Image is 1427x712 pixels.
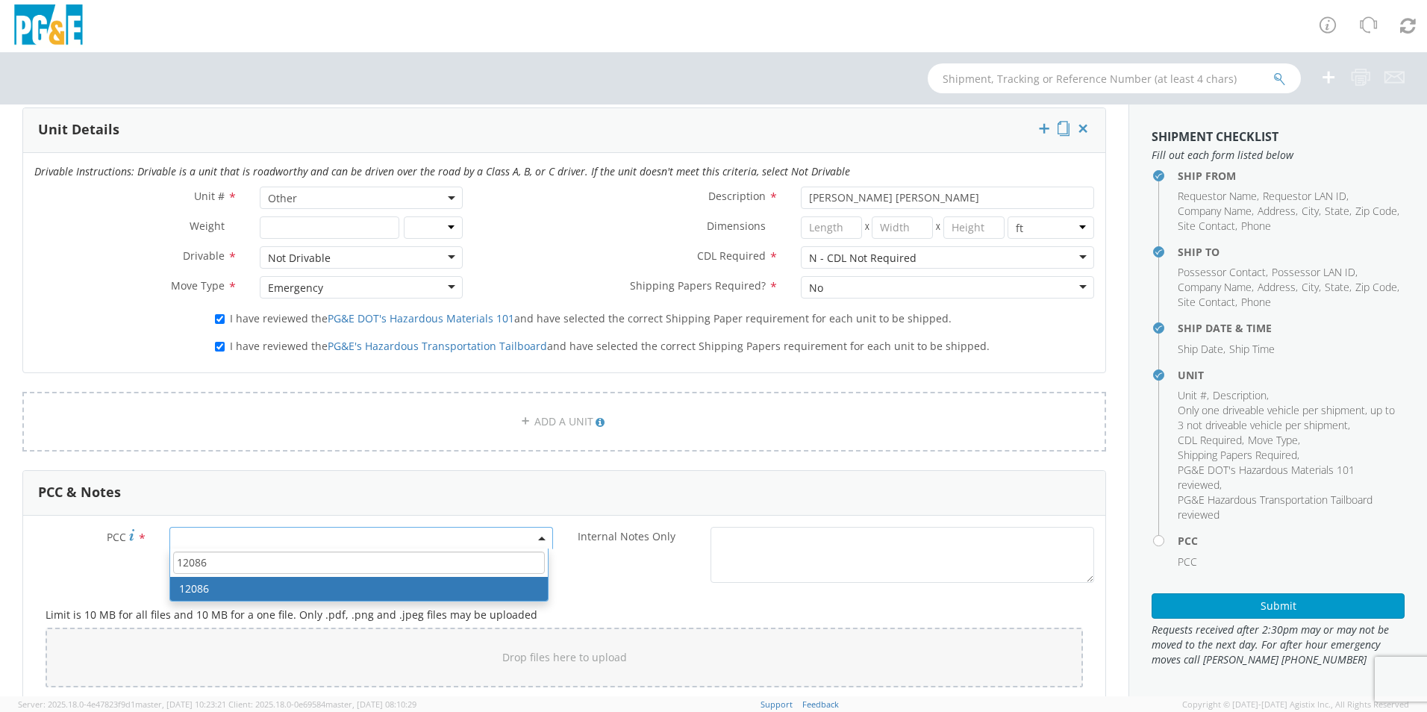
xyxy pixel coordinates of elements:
[1272,265,1355,279] span: Possessor LAN ID
[1302,280,1321,295] li: ,
[22,392,1106,452] a: ADD A UNIT
[1241,219,1271,233] span: Phone
[1152,622,1405,667] span: Requests received after 2:30pm may or may not be moved to the next day. For after hour emergency ...
[1272,265,1358,280] li: ,
[1178,388,1207,402] span: Unit #
[1248,433,1300,448] li: ,
[1258,280,1296,294] span: Address
[801,216,862,239] input: Length
[260,187,463,209] span: Other
[1241,295,1271,309] span: Phone
[943,216,1005,239] input: Height
[1178,448,1297,462] span: Shipping Papers Required
[1178,295,1235,309] span: Site Contact
[1258,204,1298,219] li: ,
[1178,295,1237,310] li: ,
[1178,265,1268,280] li: ,
[1178,219,1237,234] li: ,
[215,314,225,324] input: I have reviewed thePG&E DOT's Hazardous Materials 101and have selected the correct Shipping Paper...
[1152,128,1278,145] strong: Shipment Checklist
[1178,448,1299,463] li: ,
[1178,369,1405,381] h4: Unit
[18,699,226,710] span: Server: 2025.18.0-4e47823f9d1
[1178,204,1254,219] li: ,
[1213,388,1269,403] li: ,
[1355,280,1399,295] li: ,
[135,699,226,710] span: master, [DATE] 10:23:21
[230,311,952,325] span: I have reviewed the and have selected the correct Shipping Paper requirement for each unit to be ...
[1248,433,1298,447] span: Move Type
[933,216,943,239] span: X
[707,219,766,233] span: Dimensions
[761,699,793,710] a: Support
[1258,204,1296,218] span: Address
[1325,280,1352,295] li: ,
[34,164,850,178] i: Drivable Instructions: Drivable is a unit that is roadworthy and can be driven over the road by a...
[38,122,119,137] h3: Unit Details
[1178,189,1257,203] span: Requestor Name
[1178,493,1373,522] span: PG&E Hazardous Transportation Tailboard reviewed
[1355,204,1397,218] span: Zip Code
[1178,322,1405,334] h4: Ship Date & Time
[1178,342,1225,357] li: ,
[1325,204,1349,218] span: State
[1263,189,1346,203] span: Requestor LAN ID
[1152,593,1405,619] button: Submit
[171,278,225,293] span: Move Type
[1302,280,1319,294] span: City
[1178,403,1395,432] span: Only one driveable vehicle per shipment, up to 3 not driveable vehicle per shipment
[1213,388,1267,402] span: Description
[802,699,839,710] a: Feedback
[1178,280,1252,294] span: Company Name
[1178,555,1197,569] span: PCC
[1152,148,1405,163] span: Fill out each form listed below
[1258,280,1298,295] li: ,
[1178,403,1401,433] li: ,
[328,311,514,325] a: PG&E DOT's Hazardous Materials 101
[1182,699,1409,711] span: Copyright © [DATE]-[DATE] Agistix Inc., All Rights Reserved
[1178,433,1244,448] li: ,
[1178,388,1209,403] li: ,
[1178,246,1405,257] h4: Ship To
[1229,342,1275,356] span: Ship Time
[11,4,86,49] img: pge-logo-06675f144f4cfa6a6814.png
[1178,535,1405,546] h4: PCC
[1178,265,1266,279] span: Possessor Contact
[809,281,823,296] div: No
[190,219,225,233] span: Weight
[268,251,331,266] div: Not Drivable
[183,249,225,263] span: Drivable
[1178,189,1259,204] li: ,
[328,339,547,353] a: PG&E's Hazardous Transportation Tailboard
[1302,204,1319,218] span: City
[872,216,933,239] input: Width
[708,189,766,203] span: Description
[1178,170,1405,181] h4: Ship From
[1178,433,1242,447] span: CDL Required
[1178,204,1252,218] span: Company Name
[107,530,126,544] span: PCC
[1302,204,1321,219] li: ,
[697,249,766,263] span: CDL Required
[578,529,675,543] span: Internal Notes Only
[230,339,990,353] span: I have reviewed the and have selected the correct Shipping Papers requirement for each unit to be...
[1325,280,1349,294] span: State
[325,699,416,710] span: master, [DATE] 08:10:29
[1263,189,1349,204] li: ,
[194,189,225,203] span: Unit #
[1325,204,1352,219] li: ,
[1355,204,1399,219] li: ,
[862,216,872,239] span: X
[228,699,416,710] span: Client: 2025.18.0-0e69584
[928,63,1301,93] input: Shipment, Tracking or Reference Number (at least 4 chars)
[268,281,323,296] div: Emergency
[1178,219,1235,233] span: Site Contact
[809,251,917,266] div: N - CDL Not Required
[1178,342,1223,356] span: Ship Date
[1178,463,1355,492] span: PG&E DOT's Hazardous Materials 101 reviewed
[1355,280,1397,294] span: Zip Code
[46,609,1083,620] h5: Limit is 10 MB for all files and 10 MB for a one file. Only .pdf, .png and .jpeg files may be upl...
[170,577,548,601] li: 12086
[1178,463,1401,493] li: ,
[1178,280,1254,295] li: ,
